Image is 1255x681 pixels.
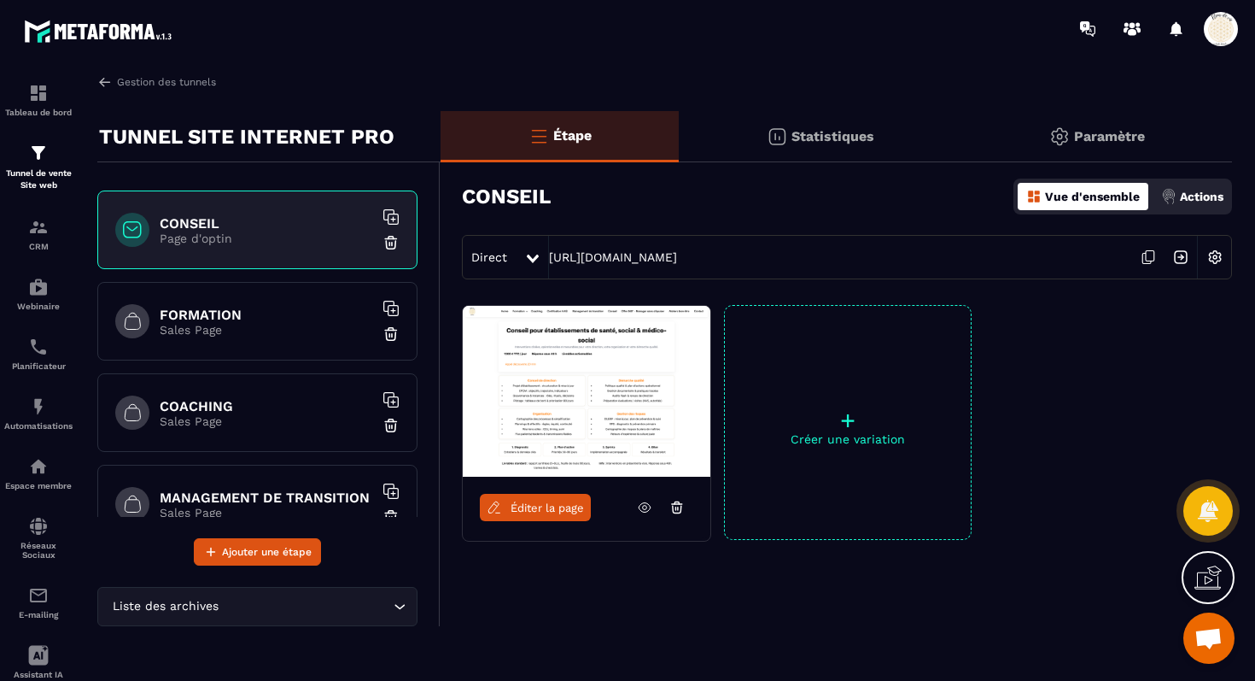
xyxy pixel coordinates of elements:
img: bars-o.4a397970.svg [528,126,549,146]
p: Sales Page [160,323,373,337]
p: TUNNEL SITE INTERNET PRO [99,120,394,154]
p: Page d'optin [160,232,373,245]
img: arrow [97,74,113,90]
p: Sales Page [160,414,373,428]
img: trash [382,508,400,525]
p: Planificateur [4,361,73,371]
a: automationsautomationsAutomatisations [4,384,73,443]
p: + [725,408,971,432]
span: Éditer la page [511,502,584,514]
p: Sales Page [160,506,373,520]
img: formation [28,83,49,103]
a: automationsautomationsWebinaire [4,264,73,324]
a: formationformationTableau de bord [4,70,73,130]
h6: MANAGEMENT DE TRANSITION [160,490,373,506]
img: logo [24,15,178,47]
div: Search for option [97,587,417,626]
button: Ajouter une étape [194,538,321,566]
a: social-networksocial-networkRéseaux Sociaux [4,503,73,572]
img: formation [28,217,49,238]
img: social-network [28,516,49,537]
h6: COACHING [160,398,373,414]
p: CRM [4,242,73,251]
p: Statistiques [791,128,874,144]
a: Éditer la page [480,494,591,521]
a: [URL][DOMAIN_NAME] [549,250,677,264]
a: formationformationTunnel de vente Site web [4,130,73,204]
img: scheduler [28,337,49,357]
img: actions.d6e523a2.png [1161,189,1176,204]
img: setting-w.858f3a88.svg [1199,241,1231,273]
p: Espace membre [4,481,73,490]
img: stats.20deebd0.svg [767,126,787,147]
img: trash [382,234,400,251]
a: emailemailE-mailing [4,572,73,632]
img: setting-gr.5f69749f.svg [1049,126,1070,147]
img: automations [28,456,49,477]
p: Webinaire [4,302,73,311]
p: Créer une variation [725,432,971,446]
p: Actions [1180,190,1223,203]
img: email [28,585,49,606]
h6: FORMATION [160,307,373,323]
img: trash [382,326,400,343]
p: Vue d'ensemble [1045,190,1140,203]
input: Search for option [222,597,389,616]
p: Tunnel de vente Site web [4,167,73,191]
img: image [463,306,710,477]
h3: CONSEIL [462,185,551,208]
img: automations [28,396,49,417]
img: dashboard-orange.40269519.svg [1026,189,1042,204]
span: Ajouter une étape [222,543,312,561]
p: Étape [553,127,592,144]
span: Direct [471,250,507,264]
img: trash [382,417,400,434]
img: automations [28,277,49,297]
img: formation [28,143,49,163]
p: Tableau de bord [4,108,73,117]
p: Assistant IA [4,670,73,679]
p: Paramètre [1074,128,1145,144]
span: Liste des archives [108,597,222,616]
p: Automatisations [4,421,73,431]
h6: CONSEIL [160,215,373,232]
a: Gestion des tunnels [97,74,216,90]
p: E-mailing [4,610,73,619]
img: arrow-next.bcc2205e.svg [1165,241,1197,273]
p: Réseaux Sociaux [4,541,73,560]
a: automationsautomationsEspace membre [4,443,73,503]
div: Ouvrir le chat [1183,613,1235,664]
a: formationformationCRM [4,204,73,264]
a: schedulerschedulerPlanificateur [4,324,73,384]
